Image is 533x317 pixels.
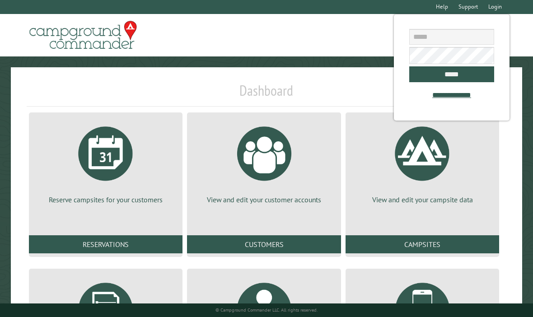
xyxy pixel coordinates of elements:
[215,307,318,313] small: © Campground Commander LLC. All rights reserved.
[346,235,499,253] a: Campsites
[198,195,330,205] p: View and edit your customer accounts
[187,235,341,253] a: Customers
[356,120,488,205] a: View and edit your campsite data
[356,195,488,205] p: View and edit your campsite data
[27,82,506,107] h1: Dashboard
[40,120,172,205] a: Reserve campsites for your customers
[29,235,182,253] a: Reservations
[40,195,172,205] p: Reserve campsites for your customers
[27,18,140,53] img: Campground Commander
[198,120,330,205] a: View and edit your customer accounts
